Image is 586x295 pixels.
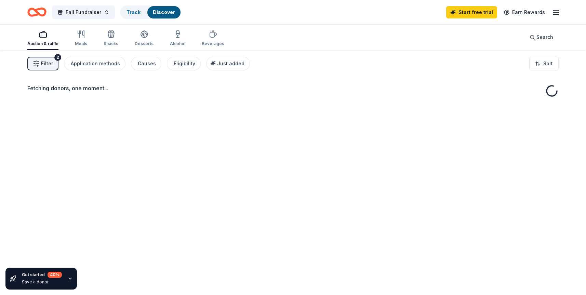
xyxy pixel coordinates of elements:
[27,84,559,92] div: Fetching donors, one moment...
[41,59,53,68] span: Filter
[64,57,125,70] button: Application methods
[27,41,58,46] div: Auction & raffle
[543,59,553,68] span: Sort
[27,27,58,50] button: Auction & raffle
[66,8,101,16] span: Fall Fundraiser
[22,272,62,278] div: Get started
[446,6,497,18] a: Start free trial
[153,9,175,15] a: Discover
[138,59,156,68] div: Causes
[174,59,195,68] div: Eligibility
[536,33,553,41] span: Search
[120,5,181,19] button: TrackDiscover
[71,59,120,68] div: Application methods
[167,57,201,70] button: Eligibility
[54,54,61,61] div: 2
[131,57,161,70] button: Causes
[135,41,154,46] div: Desserts
[170,27,185,50] button: Alcohol
[75,41,87,46] div: Meals
[52,5,115,19] button: Fall Fundraiser
[202,41,224,46] div: Beverages
[104,41,118,46] div: Snacks
[22,279,62,285] div: Save a donor
[27,4,46,20] a: Home
[104,27,118,50] button: Snacks
[206,57,250,70] button: Just added
[135,27,154,50] button: Desserts
[217,61,244,66] span: Just added
[48,272,62,278] div: 40 %
[202,27,224,50] button: Beverages
[126,9,141,15] a: Track
[524,30,559,44] button: Search
[75,27,87,50] button: Meals
[500,6,549,18] a: Earn Rewards
[170,41,185,46] div: Alcohol
[529,57,559,70] button: Sort
[27,57,58,70] button: Filter2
